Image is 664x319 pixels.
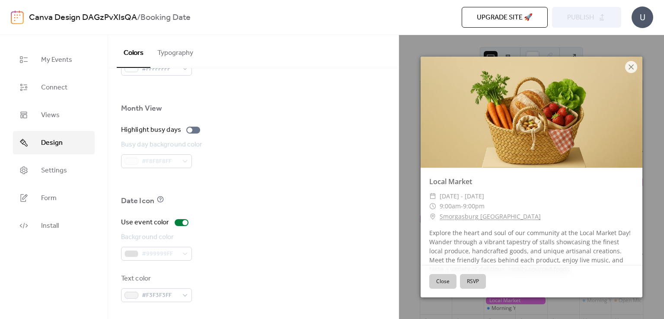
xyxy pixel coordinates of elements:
div: Background color [121,232,190,242]
a: Connect [13,76,95,99]
a: Canva Design DAGzPvXIsQA [29,10,137,26]
div: Highlight busy days [121,125,181,135]
div: U [632,6,653,28]
span: Settings [41,166,67,176]
button: RSVP [460,274,486,289]
span: My Events [41,55,72,65]
span: Install [41,221,59,231]
span: #FFFFFFFF [142,64,178,74]
button: Colors [117,35,150,68]
div: Month View [121,103,162,114]
span: Views [41,110,60,121]
img: logo [11,10,24,24]
span: [DATE] - [DATE] [440,191,484,201]
div: Date Icon [121,196,154,206]
button: Close [429,274,456,289]
a: Views [13,103,95,127]
span: Design [41,138,63,148]
span: 9:00pm [463,202,485,210]
div: ​ [429,211,436,222]
div: ​ [429,201,436,211]
a: Design [13,131,95,154]
a: Form [13,186,95,210]
a: Install [13,214,95,237]
div: Busy day background color [121,140,203,150]
span: Form [41,193,57,204]
button: Upgrade site 🚀 [462,7,548,28]
div: Use event color [121,217,169,228]
span: #F3F3F3FF [142,290,178,301]
a: Smorgasburg [GEOGRAPHIC_DATA] [440,211,541,222]
button: Typography [150,35,200,67]
b: Booking Date [140,10,191,26]
div: ​ [429,191,436,201]
div: Explore the heart and soul of our community at the Local Market Day! Wander through a vibrant tap... [421,228,642,274]
div: Local Market [421,176,642,187]
a: Settings [13,159,95,182]
b: / [137,10,140,26]
span: Connect [41,83,67,93]
div: Text color [121,274,190,284]
span: 9:00am [440,202,461,210]
a: My Events [13,48,95,71]
span: Upgrade site 🚀 [477,13,533,23]
span: - [461,202,463,210]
